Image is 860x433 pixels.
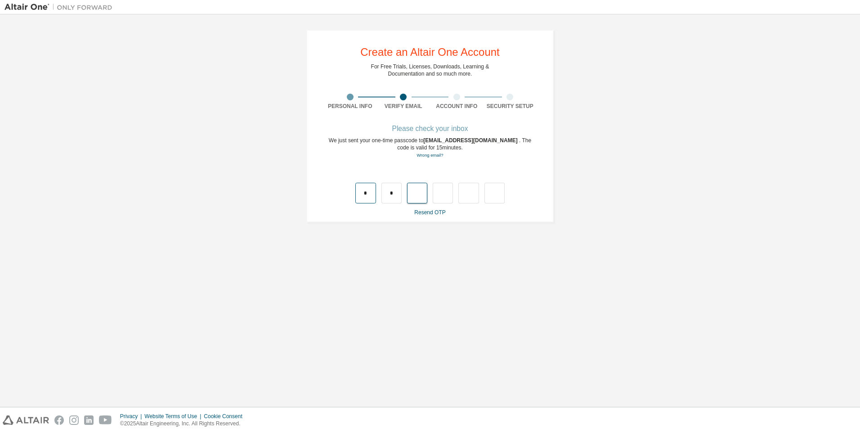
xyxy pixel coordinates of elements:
div: Account Info [430,103,484,110]
img: altair_logo.svg [3,415,49,425]
img: instagram.svg [69,415,79,425]
div: Create an Altair One Account [360,47,500,58]
div: Personal Info [323,103,377,110]
a: Resend OTP [414,209,445,216]
span: [EMAIL_ADDRESS][DOMAIN_NAME] [423,137,519,144]
div: Privacy [120,413,144,420]
a: Go back to the registration form [417,153,443,158]
div: Security Setup [484,103,537,110]
img: Altair One [4,3,117,12]
div: We just sent your one-time passcode to . The code is valid for 15 minutes. [323,137,537,159]
img: youtube.svg [99,415,112,425]
div: Website Terms of Use [144,413,204,420]
div: For Free Trials, Licenses, Downloads, Learning & Documentation and so much more. [371,63,489,77]
div: Cookie Consent [204,413,247,420]
p: © 2025 Altair Engineering, Inc. All Rights Reserved. [120,420,248,428]
img: facebook.svg [54,415,64,425]
div: Please check your inbox [323,126,537,131]
img: linkedin.svg [84,415,94,425]
div: Verify Email [377,103,430,110]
